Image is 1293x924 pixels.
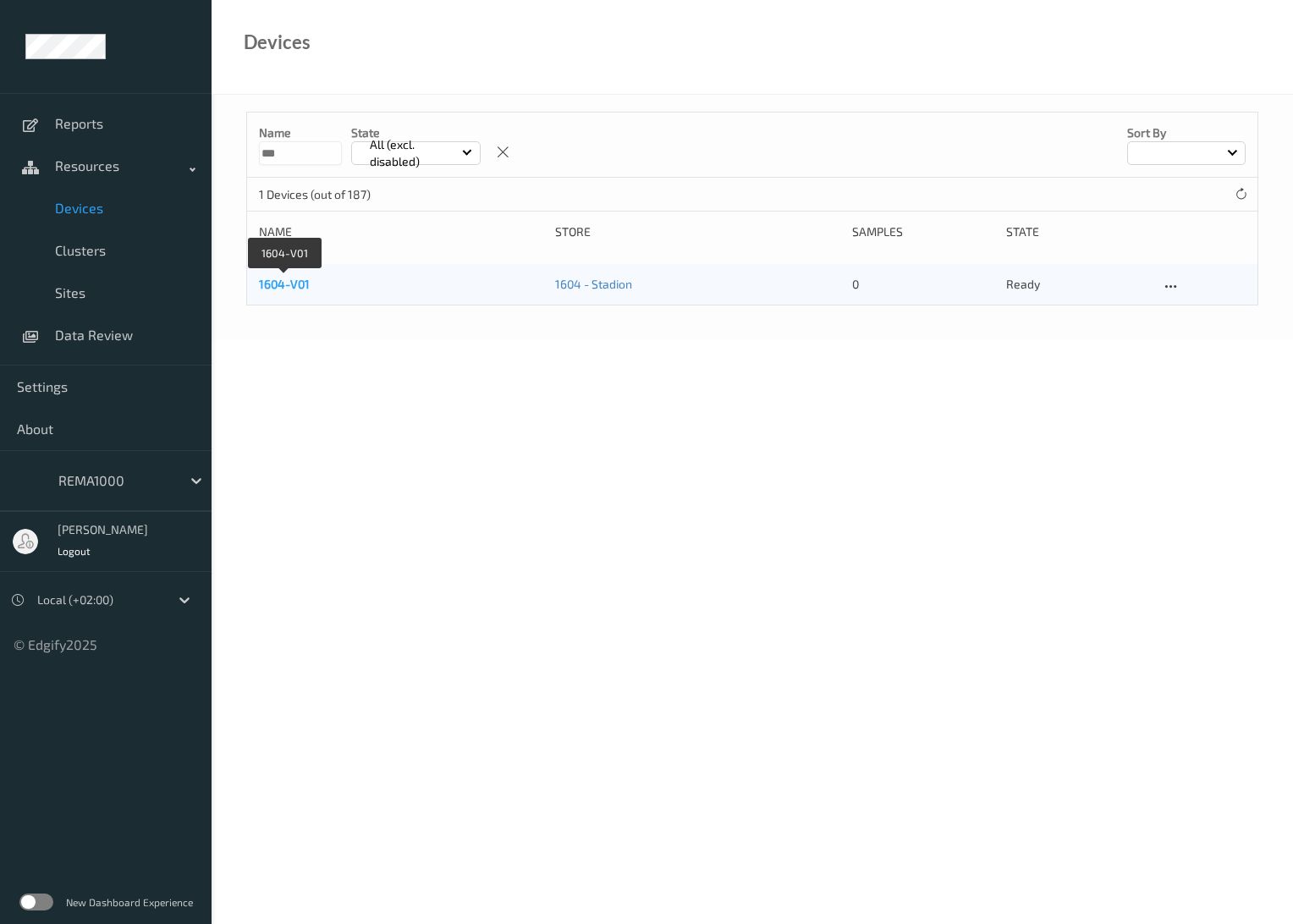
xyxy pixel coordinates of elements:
p: 1 Devices (out of 187) [259,186,386,203]
a: 1604 - Stadion [555,277,632,291]
p: ready [1006,276,1148,293]
a: 1604-V01 [259,277,310,291]
p: All (excl. disabled) [364,136,462,170]
div: Store [555,223,839,240]
p: Sort by [1127,124,1246,141]
div: Devices [244,34,311,51]
div: 0 [852,276,994,293]
div: Samples [852,223,994,240]
div: Name [259,223,543,240]
p: Name [259,124,342,141]
p: State [351,124,481,141]
div: State [1006,223,1148,240]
